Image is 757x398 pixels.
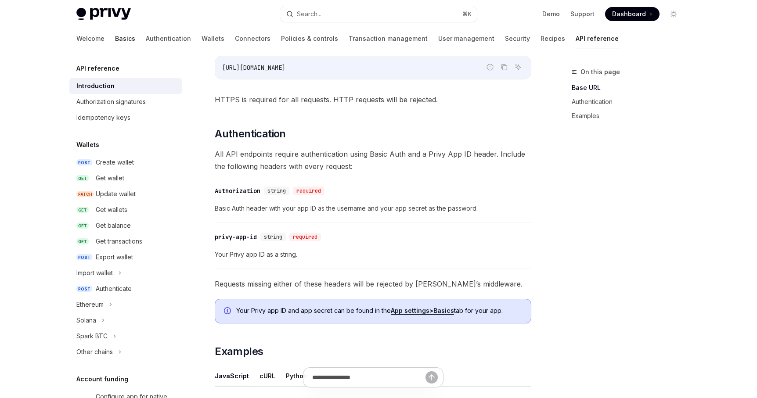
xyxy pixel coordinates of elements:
[215,127,286,141] span: Authentication
[202,28,224,49] a: Wallets
[572,109,688,123] a: Examples
[96,204,127,215] div: Get wallets
[512,61,524,73] button: Ask AI
[572,81,688,95] a: Base URL
[222,64,285,72] span: [URL][DOMAIN_NAME]
[215,148,531,172] span: All API endpoints require authentication using Basic Auth and a Privy App ID header. Include the ...
[76,238,89,245] span: GET
[69,154,182,170] a: POSTCreate wallet
[391,307,429,314] strong: App settings
[96,283,132,294] div: Authenticate
[96,236,142,247] div: Get transactions
[580,67,620,77] span: On this page
[349,28,428,49] a: Transaction management
[69,218,182,233] a: GETGet balance
[215,203,531,214] span: Basic Auth header with your app ID as the username and your app secret as the password.
[76,97,146,107] div: Authorization signatures
[280,6,477,22] button: Search...⌘K
[76,286,92,292] span: POST
[76,81,115,91] div: Introduction
[69,233,182,249] a: GETGet transactions
[215,278,531,290] span: Requests missing either of these headers will be rejected by [PERSON_NAME]’s middleware.
[462,11,472,18] span: ⌘ K
[293,186,324,195] div: required
[612,10,646,18] span: Dashboard
[69,78,182,94] a: Introduction
[433,307,454,314] strong: Basics
[281,28,338,49] a: Policies & controls
[215,249,531,260] span: Your Privy app ID as a string.
[76,28,105,49] a: Welcome
[76,315,96,326] div: Solana
[505,28,530,49] a: Security
[76,299,104,310] div: Ethereum
[215,344,263,359] span: Examples
[76,175,89,182] span: GET
[146,28,191,49] a: Authentication
[76,254,92,261] span: POST
[76,112,130,123] div: Idempotency keys
[96,252,133,262] div: Export wallet
[69,202,182,218] a: GETGet wallets
[224,307,233,316] svg: Info
[289,233,321,241] div: required
[215,186,260,195] div: Authorization
[69,94,182,110] a: Authorization signatures
[76,222,89,229] span: GET
[76,331,108,341] div: Spark BTC
[215,233,257,241] div: privy-app-id
[484,61,496,73] button: Report incorrect code
[235,28,270,49] a: Connectors
[570,10,595,18] a: Support
[76,8,131,20] img: light logo
[425,371,438,384] button: Send message
[76,191,94,197] span: PATCH
[76,374,128,384] h5: Account funding
[572,95,688,109] a: Authentication
[236,306,522,315] span: Your Privy app ID and app secret can be found in the tab for your app.
[667,7,681,21] button: Toggle dark mode
[438,28,494,49] a: User management
[267,187,286,194] span: string
[69,110,182,125] a: Idempotency keys
[76,268,113,278] div: Import wallet
[542,10,560,18] a: Demo
[391,307,454,315] a: App settings>Basics
[297,9,321,19] div: Search...
[264,233,282,240] span: string
[115,28,135,49] a: Basics
[576,28,619,49] a: API reference
[76,140,99,150] h5: Wallets
[76,63,119,74] h5: API reference
[69,281,182,297] a: POSTAuthenticate
[541,28,565,49] a: Recipes
[96,220,131,231] div: Get balance
[76,347,113,357] div: Other chains
[605,7,660,21] a: Dashboard
[76,159,92,166] span: POST
[96,157,134,168] div: Create wallet
[69,249,182,265] a: POSTExport wallet
[215,93,531,106] span: HTTPS is required for all requests. HTTP requests will be rejected.
[69,186,182,202] a: PATCHUpdate wallet
[96,173,124,183] div: Get wallet
[69,170,182,186] a: GETGet wallet
[498,61,510,73] button: Copy the contents from the code block
[76,207,89,213] span: GET
[96,189,136,199] div: Update wallet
